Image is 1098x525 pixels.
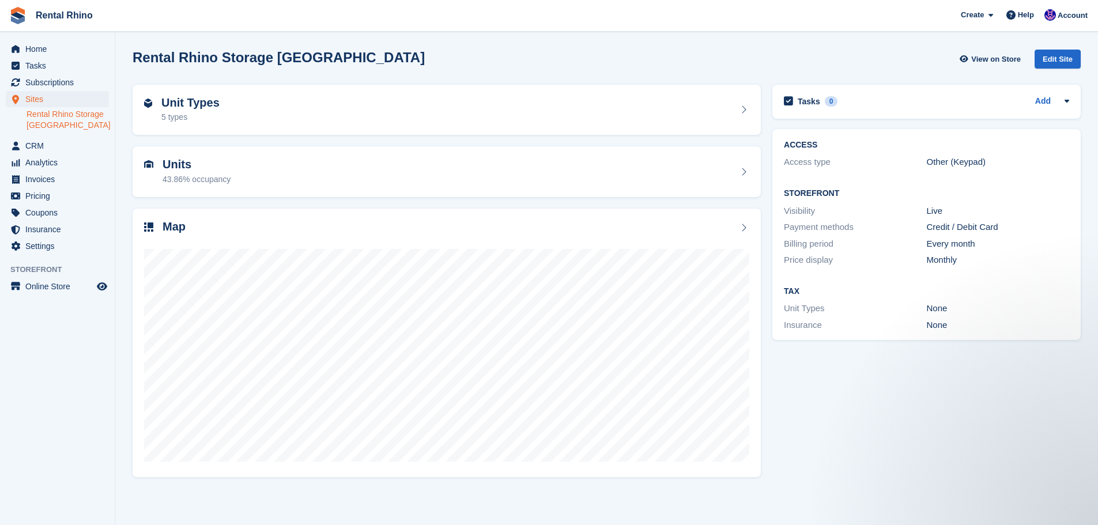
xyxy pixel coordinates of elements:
[144,222,153,232] img: map-icn-33ee37083ee616e46c38cad1a60f524a97daa1e2b2c8c0bc3eb3415660979fc1.svg
[927,319,1069,332] div: None
[161,96,220,109] h2: Unit Types
[825,96,838,107] div: 0
[784,287,1069,296] h2: Tax
[25,238,95,254] span: Settings
[6,91,109,107] a: menu
[25,188,95,204] span: Pricing
[25,58,95,74] span: Tasks
[784,141,1069,150] h2: ACCESS
[133,50,425,65] h2: Rental Rhino Storage [GEOGRAPHIC_DATA]
[784,237,926,251] div: Billing period
[784,254,926,267] div: Price display
[1058,10,1088,21] span: Account
[1044,9,1056,21] img: Ari Kolas
[927,302,1069,315] div: None
[784,221,926,234] div: Payment methods
[25,91,95,107] span: Sites
[1035,50,1081,69] div: Edit Site
[1035,50,1081,73] a: Edit Site
[6,138,109,154] a: menu
[971,54,1021,65] span: View on Store
[784,189,1069,198] h2: Storefront
[25,154,95,171] span: Analytics
[6,278,109,294] a: menu
[163,158,231,171] h2: Units
[798,96,820,107] h2: Tasks
[25,41,95,57] span: Home
[31,6,97,25] a: Rental Rhino
[927,221,1069,234] div: Credit / Debit Card
[6,41,109,57] a: menu
[927,205,1069,218] div: Live
[784,302,926,315] div: Unit Types
[9,7,27,24] img: stora-icon-8386f47178a22dfd0bd8f6a31ec36ba5ce8667c1dd55bd0f319d3a0aa187defe.svg
[1035,95,1051,108] a: Add
[25,221,95,237] span: Insurance
[25,74,95,90] span: Subscriptions
[784,205,926,218] div: Visibility
[927,237,1069,251] div: Every month
[133,209,761,478] a: Map
[25,205,95,221] span: Coupons
[25,138,95,154] span: CRM
[10,264,115,275] span: Storefront
[6,58,109,74] a: menu
[6,205,109,221] a: menu
[958,50,1025,69] a: View on Store
[6,188,109,204] a: menu
[27,109,109,131] a: Rental Rhino Storage [GEOGRAPHIC_DATA]
[163,220,186,233] h2: Map
[25,278,95,294] span: Online Store
[1018,9,1034,21] span: Help
[6,171,109,187] a: menu
[133,146,761,197] a: Units 43.86% occupancy
[6,238,109,254] a: menu
[6,154,109,171] a: menu
[144,99,152,108] img: unit-type-icn-2b2737a686de81e16bb02015468b77c625bbabd49415b5ef34ead5e3b44a266d.svg
[961,9,984,21] span: Create
[6,221,109,237] a: menu
[144,160,153,168] img: unit-icn-7be61d7bf1b0ce9d3e12c5938cc71ed9869f7b940bace4675aadf7bd6d80202e.svg
[161,111,220,123] div: 5 types
[927,254,1069,267] div: Monthly
[784,319,926,332] div: Insurance
[784,156,926,169] div: Access type
[95,280,109,293] a: Preview store
[6,74,109,90] a: menu
[133,85,761,135] a: Unit Types 5 types
[927,156,1069,169] div: Other (Keypad)
[163,173,231,186] div: 43.86% occupancy
[25,171,95,187] span: Invoices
